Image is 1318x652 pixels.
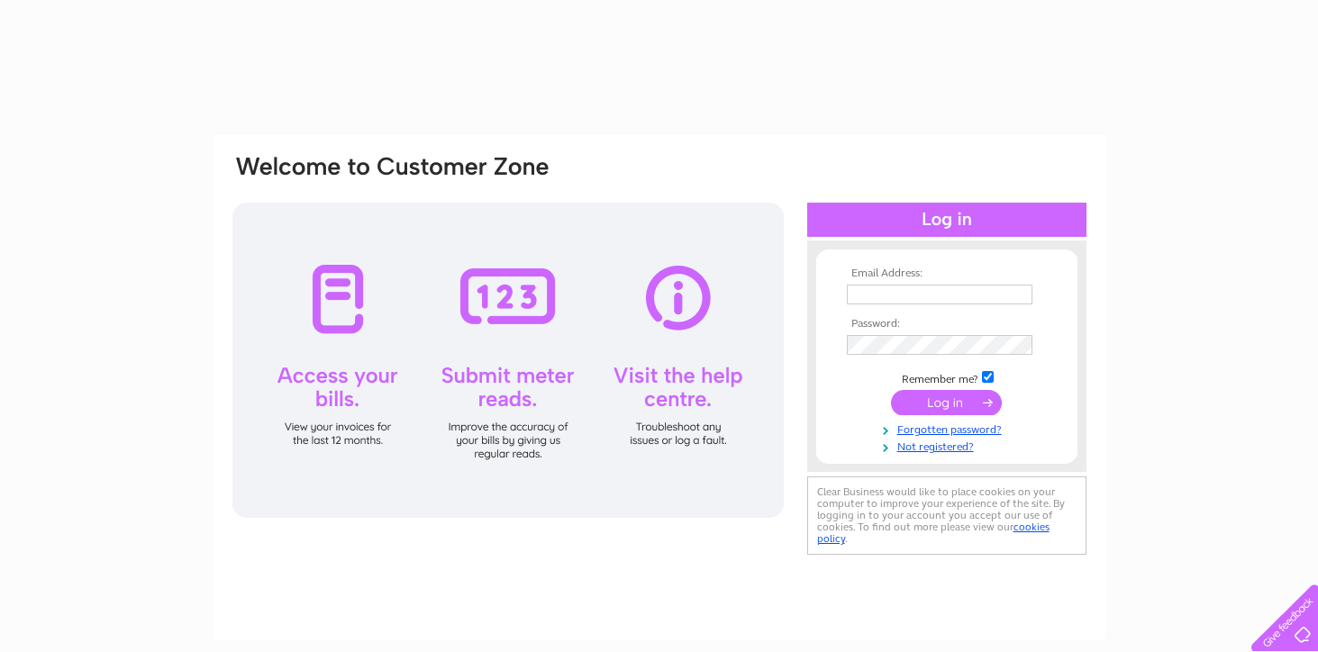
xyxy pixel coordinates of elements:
th: Password: [842,318,1051,331]
a: Forgotten password? [847,420,1051,437]
th: Email Address: [842,267,1051,280]
a: Not registered? [847,437,1051,454]
td: Remember me? [842,368,1051,386]
input: Submit [891,390,1002,415]
div: Clear Business would like to place cookies on your computer to improve your experience of the sit... [807,476,1086,555]
a: cookies policy [817,521,1050,545]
